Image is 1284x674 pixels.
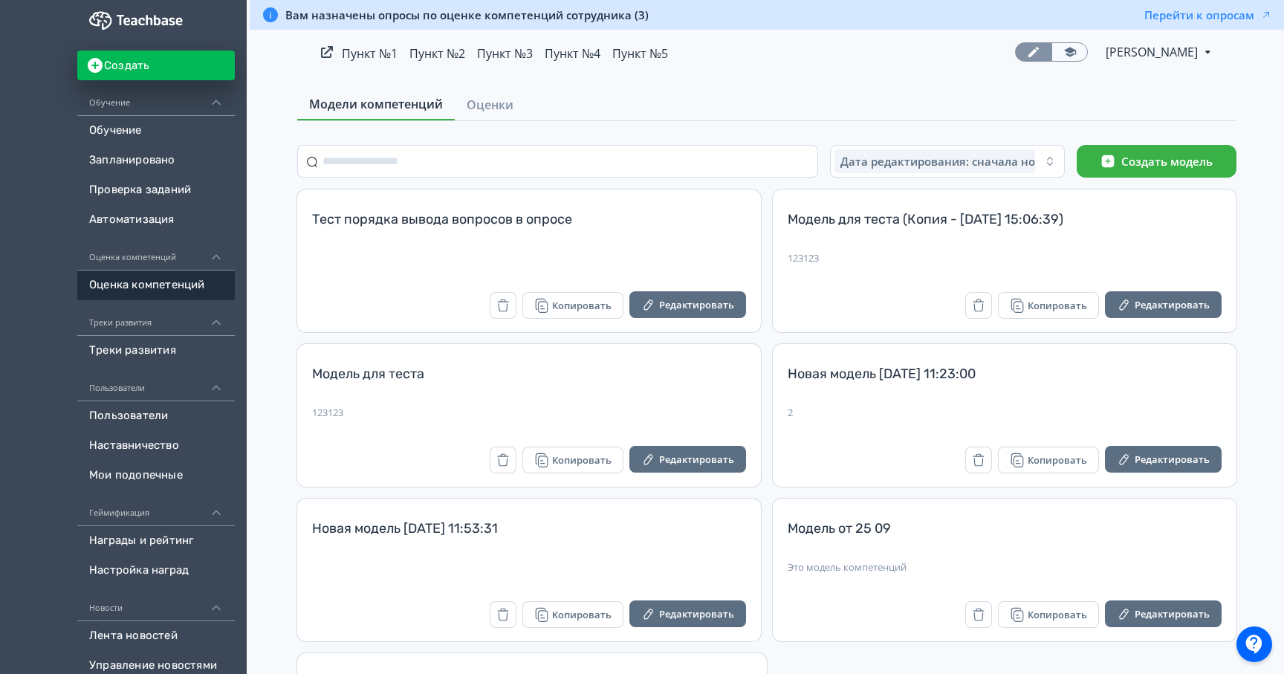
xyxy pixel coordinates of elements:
[1105,291,1222,320] a: Редактировать
[840,154,1057,169] span: Дата редактирования: сначала новые
[830,145,1065,178] button: Дата редактирования: сначала новые
[788,561,1222,573] div: Это модель компетенций
[77,51,235,80] button: Создать
[77,270,235,300] a: Оценка компетенций
[309,95,443,113] span: Модели компетенций
[409,45,465,62] a: Пункт №2
[77,300,235,336] div: Треки развития
[629,600,746,629] a: Редактировать
[1105,291,1222,318] button: Редактировать
[1105,600,1222,627] button: Редактировать
[522,601,623,628] button: Копировать
[629,446,746,473] button: Редактировать
[788,519,1222,555] div: Модель от 25 09
[312,406,746,418] div: 123123
[1051,42,1088,62] a: Переключиться в режим ученика
[77,146,235,175] a: Запланировано
[77,556,235,586] a: Настройка наград
[77,621,235,651] a: Лента новостей
[285,7,649,22] span: Вам назначены опросы по оценке компетенций сотрудника (3)
[545,45,600,62] a: Пункт №4
[1105,446,1222,473] button: Редактировать
[312,365,746,401] div: Модель для теста
[998,292,1099,319] button: Копировать
[77,80,235,116] div: Обучение
[629,291,746,318] button: Редактировать
[1106,43,1200,61] span: Александр Лесков
[77,526,235,556] a: Награды и рейтинг
[77,175,235,205] a: Проверка заданий
[77,205,235,235] a: Автоматизация
[1105,446,1222,475] a: Редактировать
[998,601,1099,628] button: Копировать
[998,447,1099,473] button: Копировать
[1105,600,1222,629] a: Редактировать
[788,406,1222,418] div: 2
[77,116,235,146] a: Обучение
[77,461,235,490] a: Мои подопечные
[77,235,235,270] div: Оценка компетенций
[467,96,513,114] span: Оценки
[77,366,235,401] div: Пользователи
[788,365,1222,401] div: Новая модель [DATE] 11:23:00
[77,401,235,431] a: Пользователи
[1077,145,1236,178] button: Создать модель
[477,45,533,62] a: Пункт №3
[629,600,746,627] button: Редактировать
[522,292,623,319] button: Копировать
[77,490,235,526] div: Геймификация
[629,446,746,475] a: Редактировать
[788,252,1222,264] div: 123123
[1144,7,1272,22] button: Перейти к опросам
[312,519,746,555] div: Новая модель [DATE] 11:53:31
[77,431,235,461] a: Наставничество
[629,291,746,320] a: Редактировать
[312,210,746,246] div: Тест порядка вывода вопросов в опросе
[788,210,1222,246] div: Модель для теста (Копия - [DATE] 15:06:39)
[522,447,623,473] button: Копировать
[612,45,668,62] a: Пункт №5
[77,336,235,366] a: Треки развития
[77,586,235,621] div: Новости
[342,45,398,62] a: Пункт №1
